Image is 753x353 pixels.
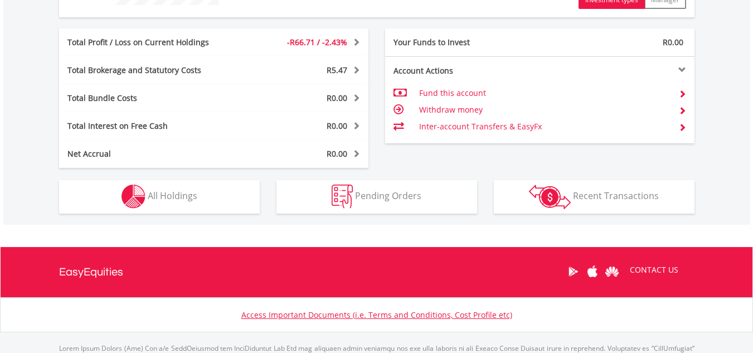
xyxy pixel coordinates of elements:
[603,254,622,289] a: Huawei
[148,190,197,202] span: All Holdings
[573,190,659,202] span: Recent Transactions
[419,118,669,135] td: Inter-account Transfers & EasyFx
[385,37,540,48] div: Your Funds to Invest
[622,254,686,286] a: CONTACT US
[327,65,347,75] span: R5.47
[59,65,240,76] div: Total Brokerage and Statutory Costs
[327,148,347,159] span: R0.00
[419,101,669,118] td: Withdraw money
[59,37,240,48] div: Total Profit / Loss on Current Holdings
[59,247,123,297] a: EasyEquities
[327,120,347,131] span: R0.00
[276,180,477,214] button: Pending Orders
[59,120,240,132] div: Total Interest on Free Cash
[59,93,240,104] div: Total Bundle Costs
[122,185,145,209] img: holdings-wht.png
[332,185,353,209] img: pending_instructions-wht.png
[529,185,571,209] img: transactions-zar-wht.png
[419,85,669,101] td: Fund this account
[385,65,540,76] div: Account Actions
[59,148,240,159] div: Net Accrual
[59,180,260,214] button: All Holdings
[494,180,694,214] button: Recent Transactions
[583,254,603,289] a: Apple
[287,37,347,47] span: -R66.71 / -2.43%
[663,37,683,47] span: R0.00
[241,310,512,320] a: Access Important Documents (i.e. Terms and Conditions, Cost Profile etc)
[327,93,347,103] span: R0.00
[563,254,583,289] a: Google Play
[355,190,421,202] span: Pending Orders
